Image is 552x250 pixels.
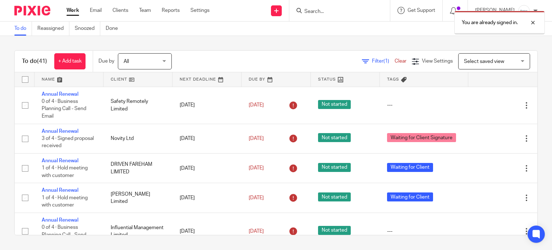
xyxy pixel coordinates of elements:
[42,166,88,178] span: 1 of 4 · Hold meeting with customer
[162,7,180,14] a: Reports
[318,100,351,109] span: Not started
[172,213,241,250] td: [DATE]
[387,101,461,109] div: ---
[103,154,172,183] td: DRIVEN FAREHAM LIMITED
[103,213,172,250] td: Influential Management Limited
[42,129,78,134] a: Annual Renewal
[318,133,351,142] span: Not started
[249,195,264,200] span: [DATE]
[37,58,47,64] span: (41)
[66,7,79,14] a: Work
[172,87,241,124] td: [DATE]
[14,22,32,36] a: To do
[383,59,389,64] span: (1)
[103,124,172,153] td: Novity Ltd
[42,158,78,163] a: Annual Renewal
[103,183,172,213] td: [PERSON_NAME] Limited
[42,195,88,208] span: 1 of 4 · Hold meeting with customer
[249,136,264,141] span: [DATE]
[387,77,399,81] span: Tags
[318,192,351,201] span: Not started
[387,228,461,235] div: ---
[190,7,210,14] a: Settings
[422,59,453,64] span: View Settings
[249,103,264,108] span: [DATE]
[139,7,151,14] a: Team
[249,229,264,234] span: [DATE]
[42,188,78,193] a: Annual Renewal
[172,154,241,183] td: [DATE]
[172,124,241,153] td: [DATE]
[14,6,50,15] img: Pixie
[462,19,518,26] p: You are already signed in.
[98,58,114,65] p: Due by
[124,59,129,64] span: All
[395,59,406,64] a: Clear
[518,5,530,17] img: Infinity%20Logo%20with%20Whitespace%20.png
[249,166,264,171] span: [DATE]
[318,226,351,235] span: Not started
[42,225,86,245] span: 0 of 4 · Business Planning Call - Send Email
[54,53,86,69] a: + Add task
[42,136,94,149] span: 3 of 4 · Signed proposal received
[372,59,395,64] span: Filter
[42,92,78,97] a: Annual Renewal
[387,133,456,142] span: Waiting for Client Signature
[22,58,47,65] h1: To do
[90,7,102,14] a: Email
[112,7,128,14] a: Clients
[37,22,69,36] a: Reassigned
[75,22,100,36] a: Snoozed
[42,99,86,119] span: 0 of 4 · Business Planning Call - Send Email
[106,22,123,36] a: Done
[42,218,78,223] a: Annual Renewal
[387,192,433,201] span: Waiting for Client
[103,87,172,124] td: Safety Remotely Limited
[318,163,351,172] span: Not started
[387,163,433,172] span: Waiting for Client
[172,183,241,213] td: [DATE]
[464,59,504,64] span: Select saved view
